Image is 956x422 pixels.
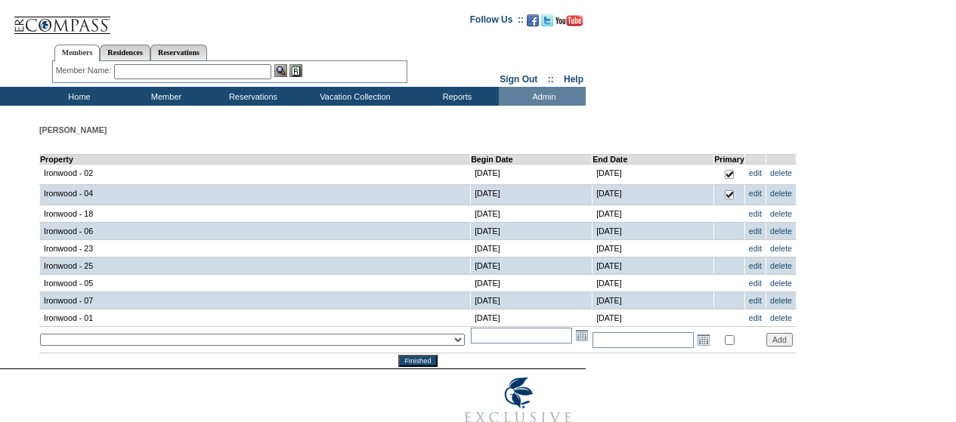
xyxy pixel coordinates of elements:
[471,165,592,185] td: [DATE]
[749,279,762,288] a: edit
[54,45,101,61] a: Members
[766,333,793,347] input: Add
[40,155,471,165] td: Property
[749,313,762,322] a: edit
[500,74,537,85] a: Sign Out
[527,19,539,28] a: Become our fan on Facebook
[527,14,539,26] img: Become our fan on Facebook
[471,185,592,205] td: [DATE]
[40,310,471,327] td: Ironwood - 01
[289,64,302,77] img: Reservations
[40,165,471,185] td: Ironwood - 02
[723,189,735,201] img: True
[749,168,762,177] a: edit
[499,87,586,106] td: Admin
[592,257,714,275] td: [DATE]
[592,240,714,257] td: [DATE]
[770,244,792,253] a: delete
[541,14,553,26] img: Follow us on Twitter
[770,296,792,305] a: delete
[749,226,762,236] a: edit
[592,205,714,223] td: [DATE]
[40,275,471,292] td: Ironwood - 05
[471,240,592,257] td: [DATE]
[100,45,150,60] a: Residences
[56,64,114,77] div: Member Name:
[574,327,590,343] a: Open the calendar popup.
[274,64,287,77] img: View
[555,15,583,26] img: Subscribe to our YouTube Channel
[471,205,592,223] td: [DATE]
[592,223,714,240] td: [DATE]
[592,155,714,165] td: End Date
[548,74,554,85] span: ::
[150,45,207,60] a: Reservations
[555,19,583,28] a: Subscribe to our YouTube Channel
[592,165,714,185] td: [DATE]
[471,257,592,275] td: [DATE]
[770,189,792,198] a: delete
[471,292,592,310] td: [DATE]
[592,185,714,205] td: [DATE]
[592,275,714,292] td: [DATE]
[40,223,471,240] td: Ironwood - 06
[749,261,762,270] a: edit
[471,155,592,165] td: Begin Date
[398,355,437,367] input: Finished
[770,313,792,322] a: delete
[40,240,471,257] td: Ironwood - 23
[749,244,762,253] a: edit
[208,87,295,106] td: Reservations
[695,331,712,348] a: Open the calendar popup.
[592,292,714,310] td: [DATE]
[749,189,762,198] a: edit
[40,205,471,223] td: Ironwood - 18
[471,275,592,292] td: [DATE]
[770,209,792,218] a: delete
[770,279,792,288] a: delete
[592,310,714,327] td: [DATE]
[40,185,471,205] td: Ironwood - 04
[121,87,208,106] td: Member
[40,292,471,310] td: Ironwood - 07
[749,296,762,305] a: edit
[13,4,111,35] img: Compass Home
[412,87,499,106] td: Reports
[40,257,471,275] td: Ironwood - 25
[749,209,762,218] a: edit
[770,168,792,177] a: delete
[564,74,583,85] a: Help
[295,87,412,106] td: Vacation Collection
[34,87,121,106] td: Home
[714,155,745,165] td: Primary
[39,125,107,134] span: [PERSON_NAME]
[541,19,553,28] a: Follow us on Twitter
[770,261,792,270] a: delete
[471,310,592,327] td: [DATE]
[470,13,524,31] td: Follow Us ::
[471,223,592,240] td: [DATE]
[770,226,792,236] a: delete
[723,168,735,180] img: True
